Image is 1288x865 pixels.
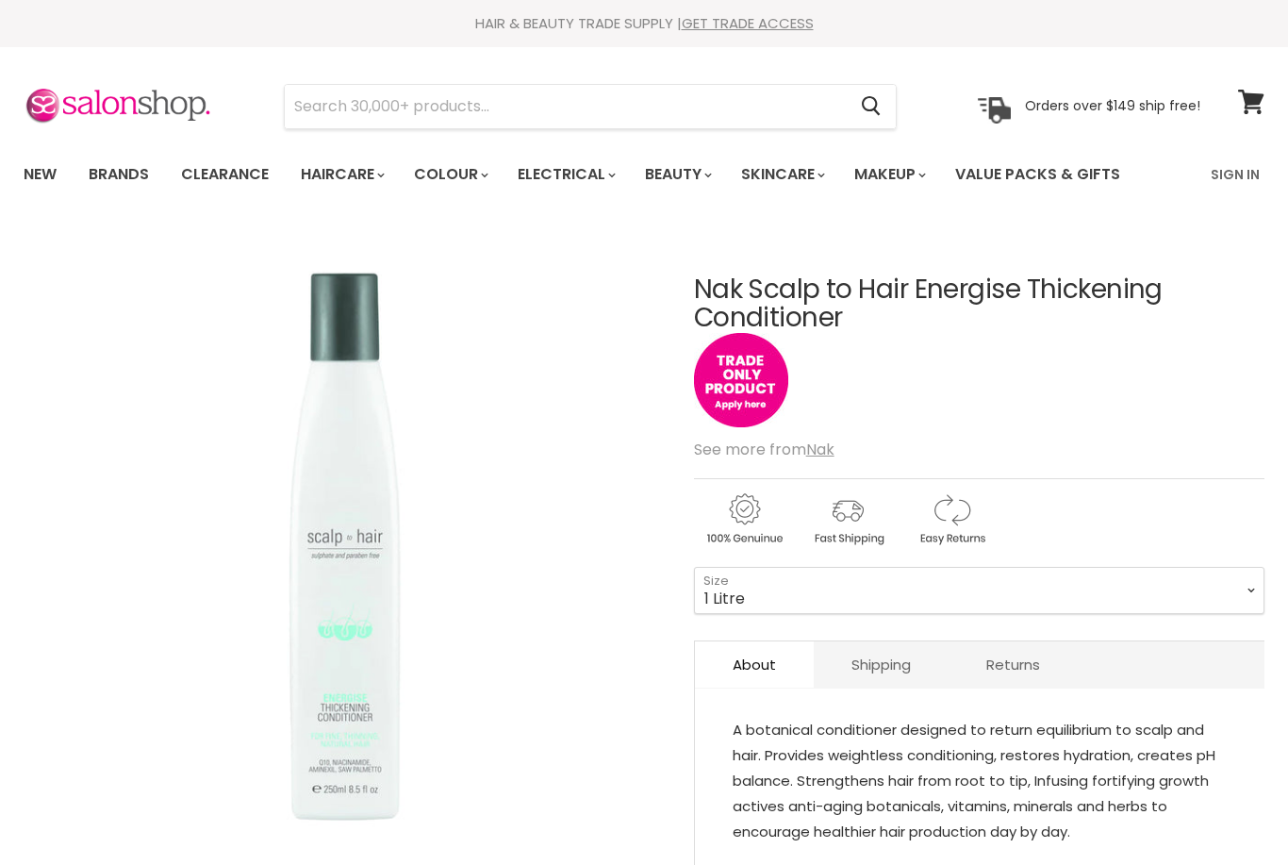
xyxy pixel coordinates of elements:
button: Search [846,85,896,128]
a: Nak [806,439,834,460]
h1: Nak Scalp to Hair Energise Thickening Conditioner [694,275,1264,334]
a: GET TRADE ACCESS [682,13,814,33]
a: Shipping [814,641,949,688]
a: About [695,641,814,688]
img: returns.gif [901,491,1001,548]
ul: Main menu [9,147,1167,202]
a: Makeup [840,155,937,194]
p: Orders over $149 ship free! [1025,97,1200,114]
a: Skincare [727,155,836,194]
img: genuine.gif [694,491,794,548]
a: New [9,155,71,194]
form: Product [284,84,897,129]
input: Search [285,85,846,128]
a: Clearance [167,155,283,194]
a: Sign In [1199,155,1271,194]
a: Beauty [631,155,723,194]
a: Returns [949,641,1078,688]
a: Haircare [287,155,396,194]
span: See more from [694,439,834,460]
span: A botanical conditioner designed to return equilibrium to scalp and hair. Provides weightless con... [733,720,1215,841]
a: Brands [74,155,163,194]
a: Electrical [504,155,627,194]
a: Value Packs & Gifts [941,155,1134,194]
img: tradeonly_small.jpg [694,333,788,427]
a: Colour [400,155,500,194]
img: shipping.gif [798,491,898,548]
